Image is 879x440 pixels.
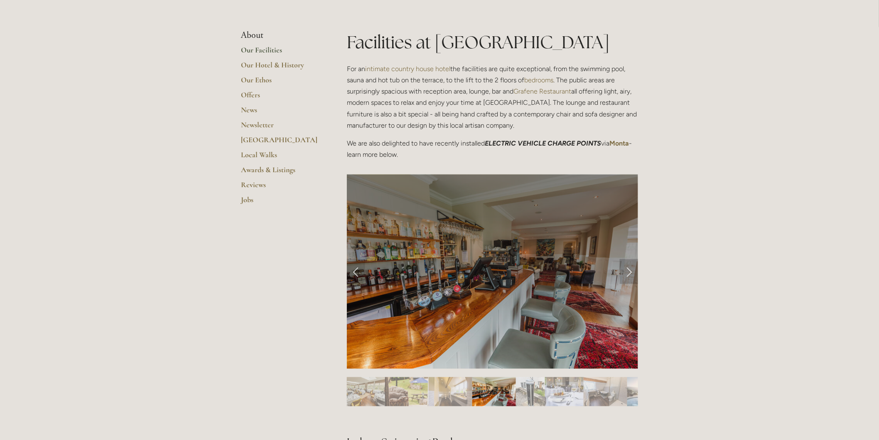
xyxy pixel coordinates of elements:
img: Slide 8 [627,377,666,406]
a: Awards & Listings [241,165,320,180]
a: [GEOGRAPHIC_DATA] [241,135,320,150]
a: Our Ethos [241,75,320,90]
a: bedrooms [524,76,553,84]
a: News [241,105,320,120]
a: Jobs [241,195,320,210]
a: Our Hotel & History [241,60,320,75]
img: Slide 6 [545,377,584,406]
a: Previous Slide [347,259,365,284]
a: Next Slide [620,259,638,284]
a: Local Walks [241,150,320,165]
a: Newsletter [241,120,320,135]
a: Our Facilities [241,45,320,60]
img: Slide 3 [429,377,472,406]
a: Monta [609,139,629,147]
img: Slide 7 [584,377,627,406]
p: We are also delighted to have recently installed via - learn more below. [347,138,638,160]
a: intimate country house hotel [365,65,450,73]
h1: Facilities at [GEOGRAPHIC_DATA] [347,30,638,54]
li: About [241,30,320,41]
a: Grafene Restaurant [513,87,571,95]
a: Offers [241,90,320,105]
em: ELECTRIC VEHICLE CHARGE POINTS [485,139,601,147]
p: For an the facilities are quite exceptional, from the swimming pool, sauna and hot tub on the ter... [347,63,638,131]
a: Reviews [241,180,320,195]
img: Slide 4 [472,377,516,406]
img: Slide 5 [516,377,545,406]
img: Slide 1 [341,377,385,406]
img: Slide 2 [385,377,429,406]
